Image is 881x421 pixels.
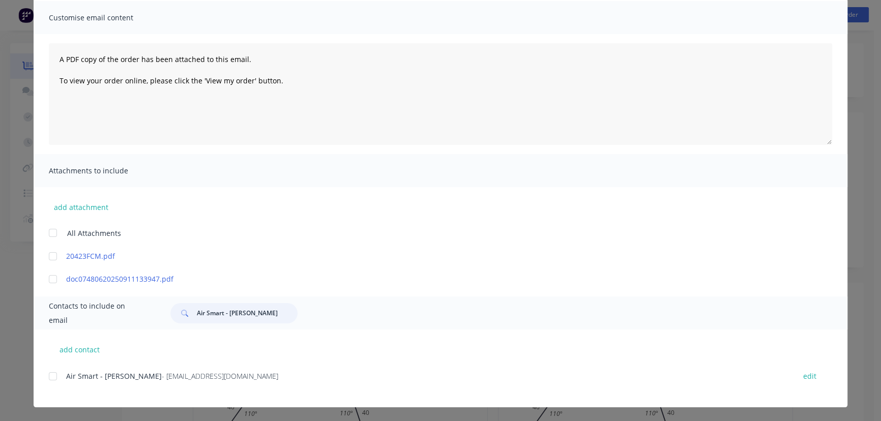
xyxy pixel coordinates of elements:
a: doc07480620250911133947.pdf [66,274,785,284]
a: 20423FCM.pdf [66,251,785,261]
button: add contact [49,342,110,357]
span: Customise email content [49,11,161,25]
span: Attachments to include [49,164,161,178]
input: Search... [197,303,298,323]
span: All Attachments [67,228,121,238]
span: - [EMAIL_ADDRESS][DOMAIN_NAME] [162,371,278,381]
button: add attachment [49,199,113,215]
span: Air Smart - [PERSON_NAME] [66,371,162,381]
button: edit [797,369,823,383]
textarea: A PDF copy of the order has been attached to this email. To view your order online, please click ... [49,43,832,145]
span: Contacts to include on email [49,299,145,327]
